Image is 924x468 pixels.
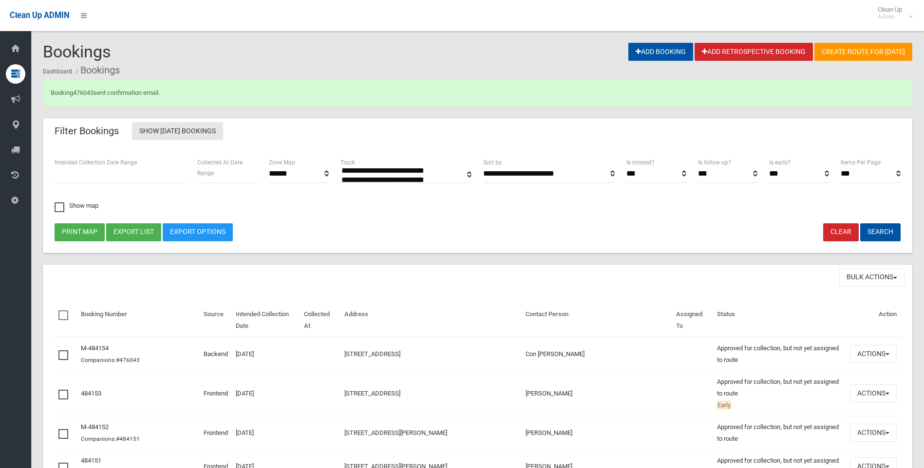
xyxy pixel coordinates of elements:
[74,61,120,79] li: Bookings
[522,371,672,416] td: [PERSON_NAME]
[300,304,340,337] th: Collected At
[850,345,897,363] button: Actions
[43,79,912,107] div: Booking sent confirmation email.
[713,416,846,450] td: Approved for collection, but not yet assigned to route
[116,357,140,363] a: #476043
[823,223,859,241] a: Clear
[81,390,101,397] a: 484153
[713,337,846,371] td: Approved for collection, but not yet assigned to route
[43,68,72,75] a: Dashboard
[81,423,109,431] a: M-484152
[522,337,672,371] td: Con [PERSON_NAME]
[55,223,105,241] button: Print map
[522,416,672,450] td: [PERSON_NAME]
[628,43,693,61] a: Add Booking
[106,223,161,241] button: Export list
[850,424,897,442] button: Actions
[713,371,846,416] td: Approved for collection, but not yet assigned to route
[695,43,813,61] a: Add Retrospective Booking
[717,401,731,409] span: Early
[839,269,905,287] button: Bulk Actions
[132,122,223,140] a: Show [DATE] Bookings
[232,337,301,371] td: [DATE]
[522,304,672,337] th: Contact Person
[232,416,301,450] td: [DATE]
[81,435,141,442] small: Companions:
[163,223,233,241] a: Export Options
[672,304,713,337] th: Assigned To
[232,371,301,416] td: [DATE]
[10,11,69,20] span: Clean Up ADMIN
[200,371,232,416] td: Frontend
[846,304,901,337] th: Action
[200,416,232,450] td: Frontend
[43,122,131,141] header: Filter Bookings
[81,457,101,464] a: 484151
[81,344,109,352] a: M-484154
[77,304,200,337] th: Booking Number
[200,337,232,371] td: Backend
[116,435,140,442] a: #484151
[344,429,447,436] a: [STREET_ADDRESS][PERSON_NAME]
[81,357,141,363] small: Companions:
[344,390,400,397] a: [STREET_ADDRESS]
[344,350,400,358] a: [STREET_ADDRESS]
[850,384,897,402] button: Actions
[878,13,902,20] small: Admin
[55,202,98,209] span: Show map
[232,304,301,337] th: Intended Collection Date
[873,6,912,20] span: Clean Up
[860,223,901,241] button: Search
[73,89,94,96] a: 476043
[340,304,522,337] th: Address
[200,304,232,337] th: Source
[43,42,111,61] span: Bookings
[814,43,912,61] a: Create route for [DATE]
[340,157,355,168] label: Truck
[713,304,846,337] th: Status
